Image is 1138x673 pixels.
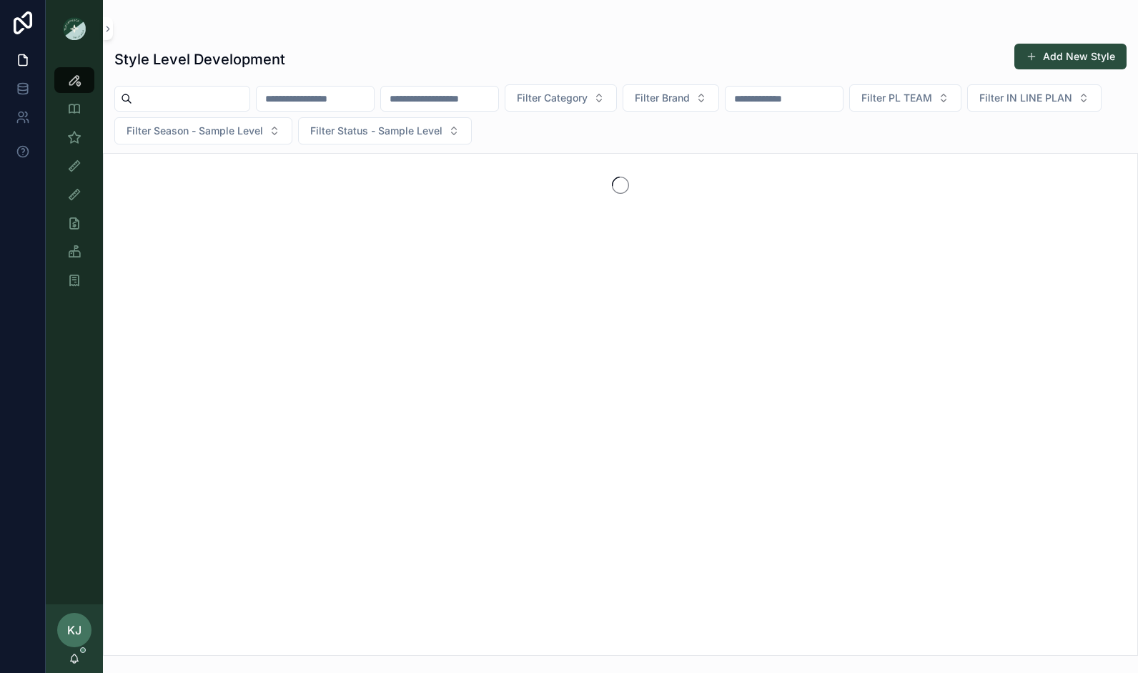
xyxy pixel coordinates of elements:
[861,91,932,105] span: Filter PL TEAM
[310,124,442,138] span: Filter Status - Sample Level
[623,84,719,112] button: Select Button
[114,117,292,144] button: Select Button
[63,17,86,40] img: App logo
[517,91,588,105] span: Filter Category
[979,91,1072,105] span: Filter IN LINE PLAN
[298,117,472,144] button: Select Button
[127,124,263,138] span: Filter Season - Sample Level
[114,49,285,69] h1: Style Level Development
[967,84,1102,112] button: Select Button
[46,57,103,312] div: scrollable content
[67,622,81,639] span: KJ
[505,84,617,112] button: Select Button
[635,91,690,105] span: Filter Brand
[849,84,961,112] button: Select Button
[1014,44,1127,69] button: Add New Style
